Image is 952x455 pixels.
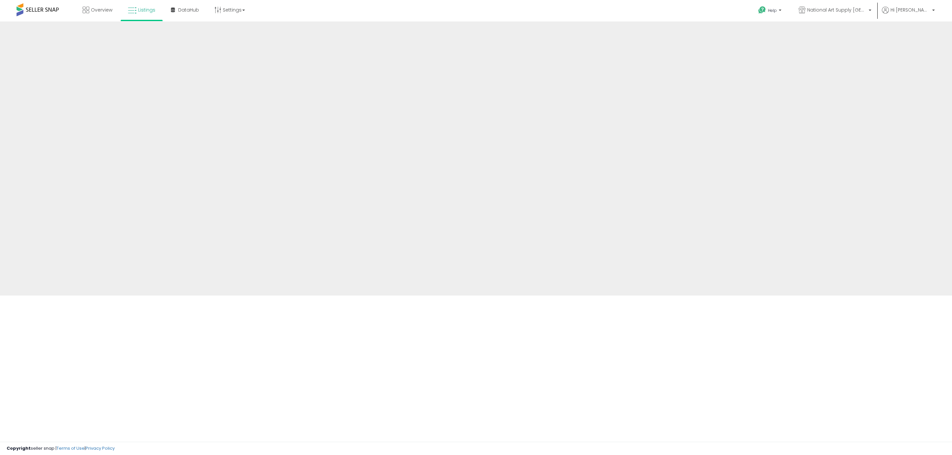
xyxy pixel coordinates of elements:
span: DataHub [178,7,199,13]
span: National Art Supply [GEOGRAPHIC_DATA] [807,7,867,13]
span: Listings [138,7,155,13]
i: Get Help [758,6,766,14]
a: Hi [PERSON_NAME] [882,7,935,21]
span: Overview [91,7,112,13]
span: Hi [PERSON_NAME] [891,7,930,13]
span: Help [768,8,777,13]
a: Help [753,1,788,21]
